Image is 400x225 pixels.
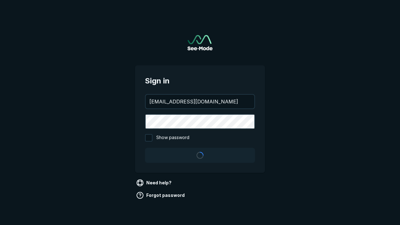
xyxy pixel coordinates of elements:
span: Sign in [145,75,255,87]
a: Need help? [135,178,174,188]
span: Show password [156,134,189,142]
a: Go to sign in [187,35,212,50]
a: Forgot password [135,190,187,200]
img: See-Mode Logo [187,35,212,50]
input: your@email.com [146,95,254,108]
